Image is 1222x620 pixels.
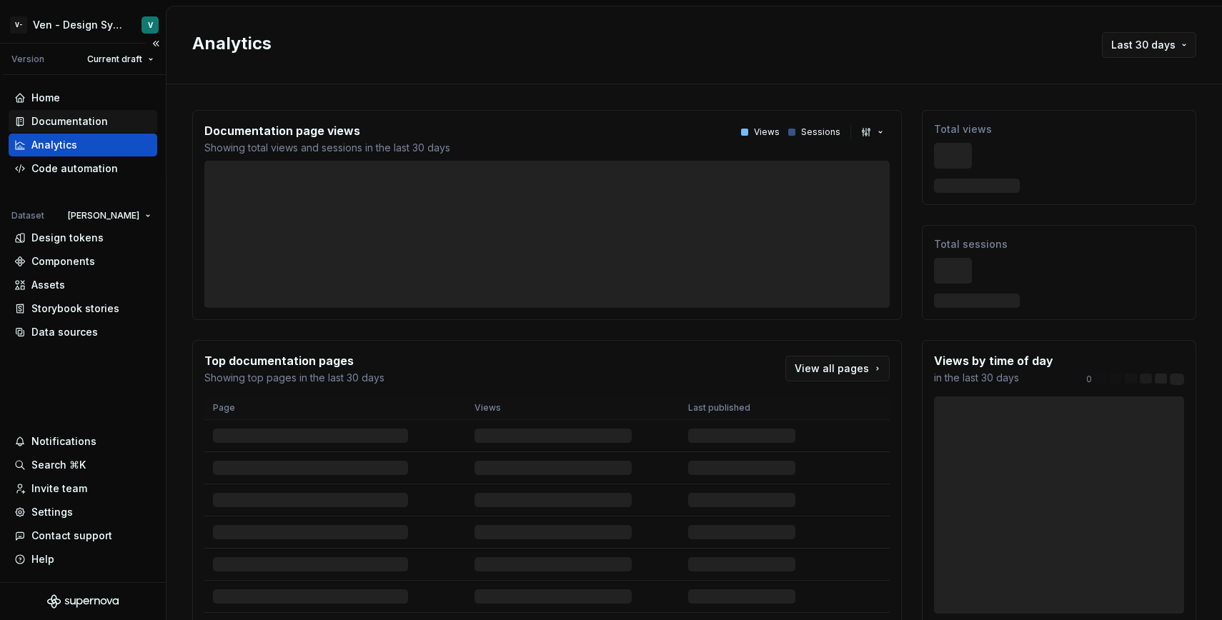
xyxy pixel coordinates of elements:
div: Search ⌘K [31,458,86,472]
span: [PERSON_NAME] [68,210,139,221]
button: Search ⌘K [9,454,157,476]
p: in the last 30 days [934,371,1053,385]
div: Components [31,254,95,269]
div: V- [10,16,27,34]
p: Total sessions [934,237,1184,251]
p: Top documentation pages [204,352,384,369]
h2: Analytics [192,32,1079,55]
p: Documentation page views [204,122,450,139]
a: Settings [9,501,157,524]
div: V [148,19,153,31]
a: Analytics [9,134,157,156]
div: Analytics [31,138,77,152]
p: Showing top pages in the last 30 days [204,371,384,385]
div: Home [31,91,60,105]
a: Documentation [9,110,157,133]
button: Collapse sidebar [146,34,166,54]
p: 0 [1086,374,1092,385]
button: Contact support [9,524,157,547]
a: Assets [9,274,157,296]
button: Current draft [81,49,160,69]
a: Storybook stories [9,297,157,320]
th: Views [466,396,680,420]
a: Design tokens [9,226,157,249]
div: Version [11,54,44,65]
span: Current draft [87,54,142,65]
button: Help [9,548,157,571]
a: Invite team [9,477,157,500]
div: Assets [31,278,65,292]
div: Help [31,552,54,566]
div: Documentation [31,114,108,129]
p: Views [754,126,780,138]
p: Total views [934,122,1184,136]
div: Notifications [31,434,96,449]
span: View all pages [795,361,869,376]
button: V-Ven - Design System TestV [3,9,163,40]
div: Dataset [11,210,44,221]
span: Last 30 days [1111,38,1176,52]
div: Ven - Design System Test [33,18,124,32]
div: Data sources [31,325,98,339]
button: Last 30 days [1102,32,1196,58]
th: Last published [680,396,804,420]
div: Invite team [31,481,87,496]
th: Page [204,396,466,420]
p: Views by time of day [934,352,1053,369]
div: Storybook stories [31,301,119,316]
a: Components [9,250,157,273]
a: View all pages [785,356,890,381]
div: Code automation [31,161,118,176]
div: Settings [31,505,73,519]
div: Design tokens [31,231,104,245]
button: [PERSON_NAME] [61,206,157,226]
a: Home [9,86,157,109]
a: Data sources [9,321,157,344]
p: Sessions [801,126,840,138]
div: Contact support [31,529,112,543]
a: Code automation [9,157,157,180]
button: Notifications [9,430,157,453]
svg: Supernova Logo [47,594,119,609]
p: Showing total views and sessions in the last 30 days [204,141,450,155]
